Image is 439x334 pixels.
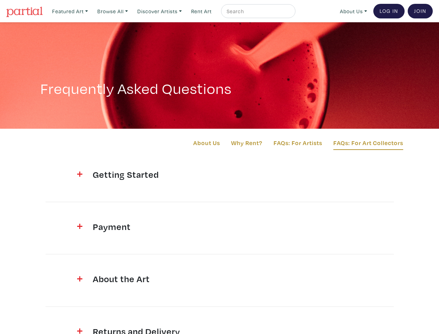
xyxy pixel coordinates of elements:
[231,138,262,148] a: Why Rent?
[77,172,82,177] img: plus.svg
[49,4,91,18] a: Featured Art
[93,169,347,180] h4: Getting Started
[77,276,82,281] img: plus.svg
[93,221,347,232] h4: Payment
[226,7,289,16] input: Search
[93,273,347,284] h4: About the Art
[337,4,370,18] a: About Us
[193,138,220,148] a: About Us
[77,328,82,334] img: plus.svg
[333,138,403,150] a: FAQs: For Art Collectors
[408,4,433,18] a: Join
[134,4,185,18] a: Discover Artists
[188,4,215,18] a: Rent Art
[77,224,82,229] img: plus.svg
[40,60,399,97] h1: Frequently Asked Questions
[94,4,131,18] a: Browse All
[274,138,322,148] a: FAQs: For Artists
[373,4,405,18] a: Log In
